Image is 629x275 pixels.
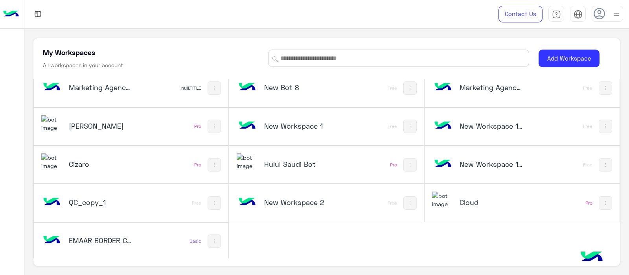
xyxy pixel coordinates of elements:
[264,197,329,207] h5: New Workspace 2
[3,6,19,22] img: Logo
[432,115,453,137] img: bot image
[583,162,592,168] div: Free
[548,6,564,22] a: tab
[460,83,524,92] h5: Marketing Agency_copy_2
[460,121,524,131] h5: New Workspace 1_copy_1
[264,83,329,92] h5: New Bot 8
[237,192,258,213] img: bot image
[539,50,600,67] button: Add Workspace
[69,159,134,169] h5: Cizaro
[192,200,201,206] div: Free
[69,236,134,245] h5: EMAAR BORDER CONSULTING ENGINEER
[432,192,453,209] img: 317874714732967
[585,200,592,206] div: Pro
[237,115,258,137] img: bot image
[69,197,134,207] h5: QC_copy_1
[33,9,43,19] img: tab
[43,48,95,57] h5: My Workspaces
[388,200,397,206] div: Free
[498,6,543,22] a: Contact Us
[264,121,329,131] h5: New Workspace 1
[552,10,561,19] img: tab
[41,115,63,132] img: 322208621163248
[41,230,63,251] img: bot image
[189,238,201,244] div: Basic
[388,123,397,129] div: Free
[460,159,524,169] h5: New Workspace 1_copy_1_copy_1
[237,77,258,98] img: bot image
[41,192,63,213] img: bot image
[388,85,397,91] div: Free
[43,61,123,69] h6: All workspaces in your account
[194,123,201,129] div: Pro
[194,162,201,168] div: Pro
[432,153,453,175] img: bot image
[460,197,524,207] h5: Cloud
[583,85,592,91] div: Free
[41,153,63,170] img: 919860931428189
[237,153,258,170] img: 114004088273201
[264,159,329,169] h5: Hulul Saudi Bot
[578,244,605,271] img: hulul-logo.png
[574,10,583,19] img: tab
[181,85,201,91] div: null.TITLE
[611,9,621,19] img: profile
[390,162,397,168] div: Pro
[583,123,592,129] div: Free
[41,77,63,98] img: bot image
[69,83,134,92] h5: Marketing Agency_copy_1
[432,77,453,98] img: bot image
[69,121,134,131] h5: Ahmed El Sallab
